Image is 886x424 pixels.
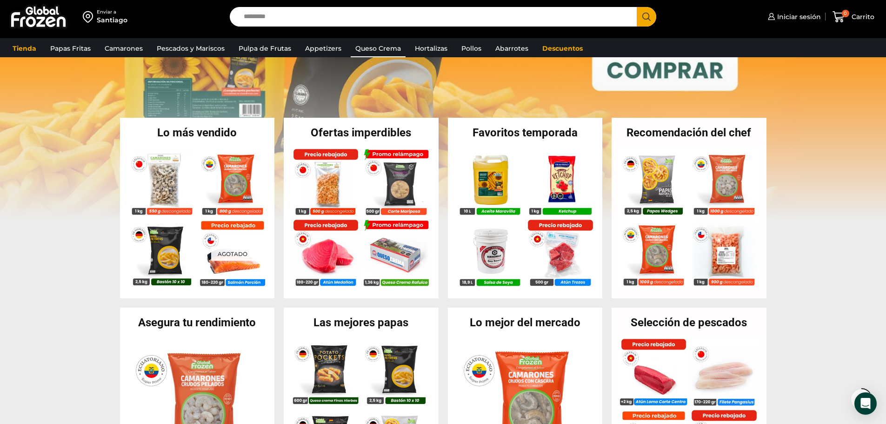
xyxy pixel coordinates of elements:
[637,7,656,27] button: Search button
[97,15,127,25] div: Santiago
[120,317,275,328] h2: Asegura tu rendimiento
[538,40,587,57] a: Descuentos
[46,40,95,57] a: Papas Fritas
[491,40,533,57] a: Abarrotes
[100,40,147,57] a: Camarones
[152,40,229,57] a: Pescados y Mariscos
[8,40,41,57] a: Tienda
[612,317,766,328] h2: Selección de pescados
[612,127,766,138] h2: Recomendación del chef
[211,247,253,261] p: Agotado
[284,317,439,328] h2: Las mejores papas
[120,127,275,138] h2: Lo más vendido
[854,392,877,415] div: Open Intercom Messenger
[83,9,97,25] img: address-field-icon.svg
[448,127,603,138] h2: Favoritos temporada
[351,40,406,57] a: Queso Crema
[300,40,346,57] a: Appetizers
[842,10,849,17] span: 0
[448,317,603,328] h2: Lo mejor del mercado
[97,9,127,15] div: Enviar a
[410,40,452,57] a: Hortalizas
[775,12,821,21] span: Iniciar sesión
[766,7,821,26] a: Iniciar sesión
[457,40,486,57] a: Pollos
[830,6,877,28] a: 0 Carrito
[234,40,296,57] a: Pulpa de Frutas
[849,12,874,21] span: Carrito
[284,127,439,138] h2: Ofertas imperdibles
